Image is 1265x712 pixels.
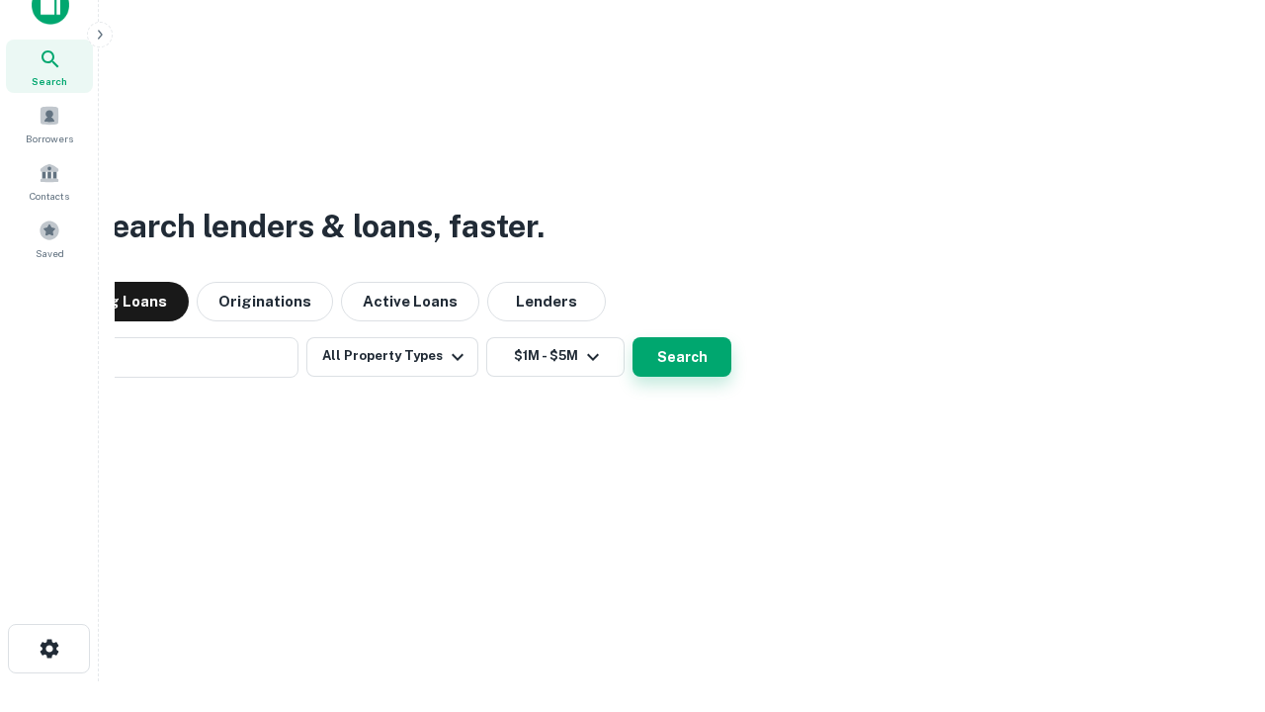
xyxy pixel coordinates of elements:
[6,212,93,265] a: Saved
[6,154,93,208] a: Contacts
[6,40,93,93] a: Search
[197,282,333,321] button: Originations
[90,203,545,250] h3: Search lenders & loans, faster.
[632,337,731,377] button: Search
[32,73,67,89] span: Search
[26,131,73,146] span: Borrowers
[36,245,64,261] span: Saved
[341,282,479,321] button: Active Loans
[30,188,69,204] span: Contacts
[487,282,606,321] button: Lenders
[306,337,478,377] button: All Property Types
[6,97,93,150] a: Borrowers
[1166,554,1265,649] iframe: Chat Widget
[486,337,625,377] button: $1M - $5M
